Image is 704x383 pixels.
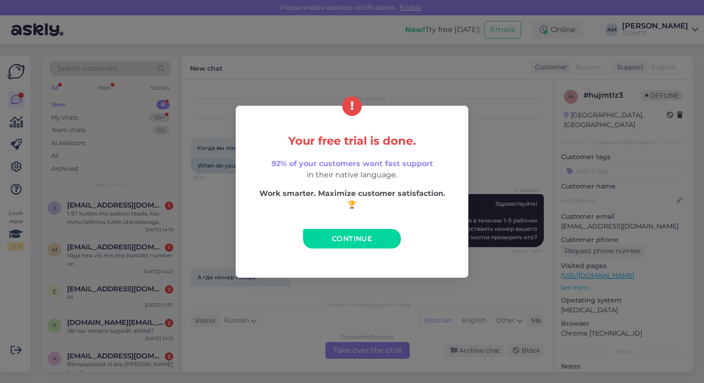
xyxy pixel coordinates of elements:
p: in their native language. [256,158,448,181]
a: Continue [303,229,401,249]
span: 92% of your customers want fast support [271,159,433,168]
p: Work smarter. Maximize customer satisfaction. 🏆 [256,188,448,210]
h5: Your free trial is done. [256,135,448,147]
span: Continue [332,234,372,243]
